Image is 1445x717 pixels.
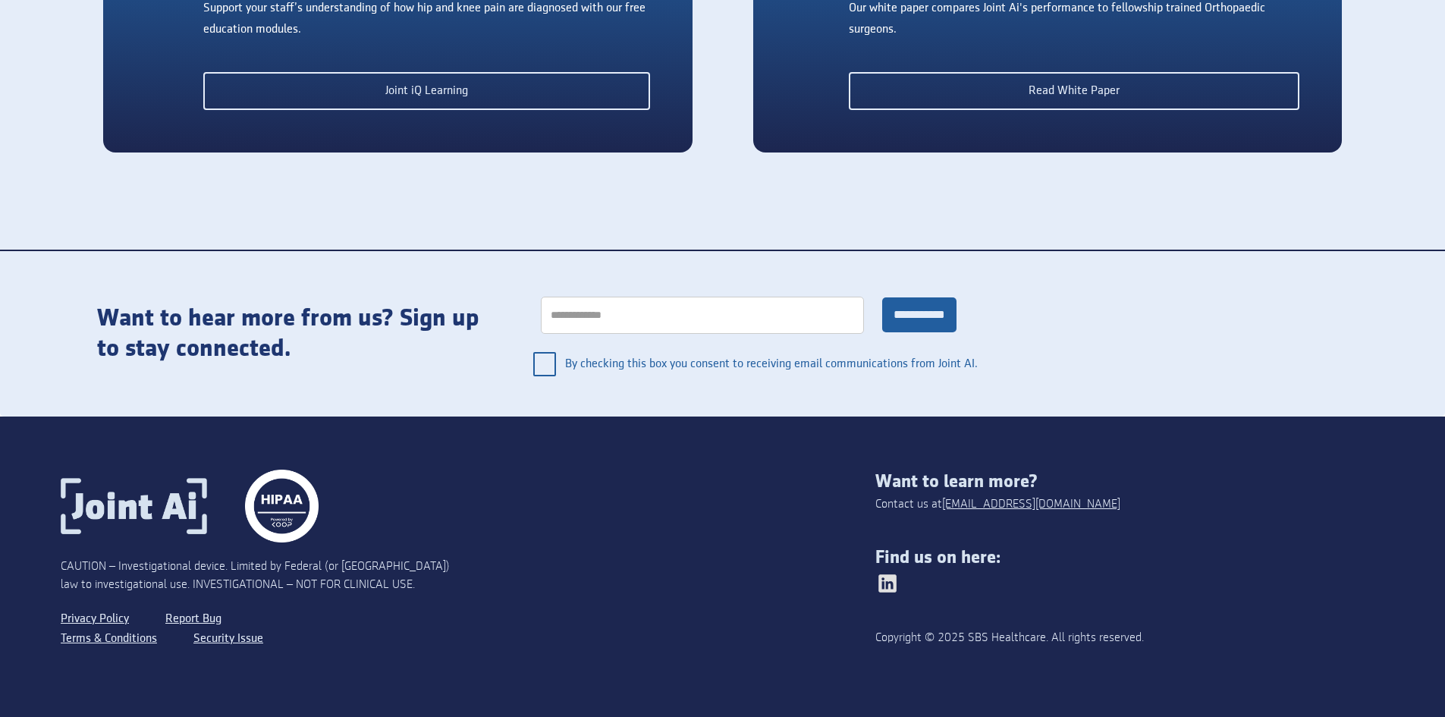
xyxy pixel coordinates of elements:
a: Read White Paper [849,72,1299,110]
div: Want to learn more? [875,471,1384,492]
a: Report Bug [165,609,221,629]
form: general interest [518,281,979,386]
a: Terms & Conditions [61,629,157,649]
div: CAUTION – Investigational device. Limited by Federal (or [GEOGRAPHIC_DATA]) law to investigationa... [61,558,468,594]
a: [EMAIL_ADDRESS][DOMAIN_NAME] [942,495,1120,514]
div: Want to hear more from us? Sign up to stay connected. [97,303,488,364]
span: By checking this box you consent to receiving email communications from Joint AI. [565,346,979,382]
a: Joint iQ Learning [203,72,650,110]
a: Privacy Policy [61,609,129,629]
div: Copyright © 2025 SBS Healthcare. All rights reserved. [875,629,1283,647]
a: Security Issue [193,629,263,649]
div: Contact us at [875,495,1120,514]
div: Find us on here: [875,547,1384,568]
